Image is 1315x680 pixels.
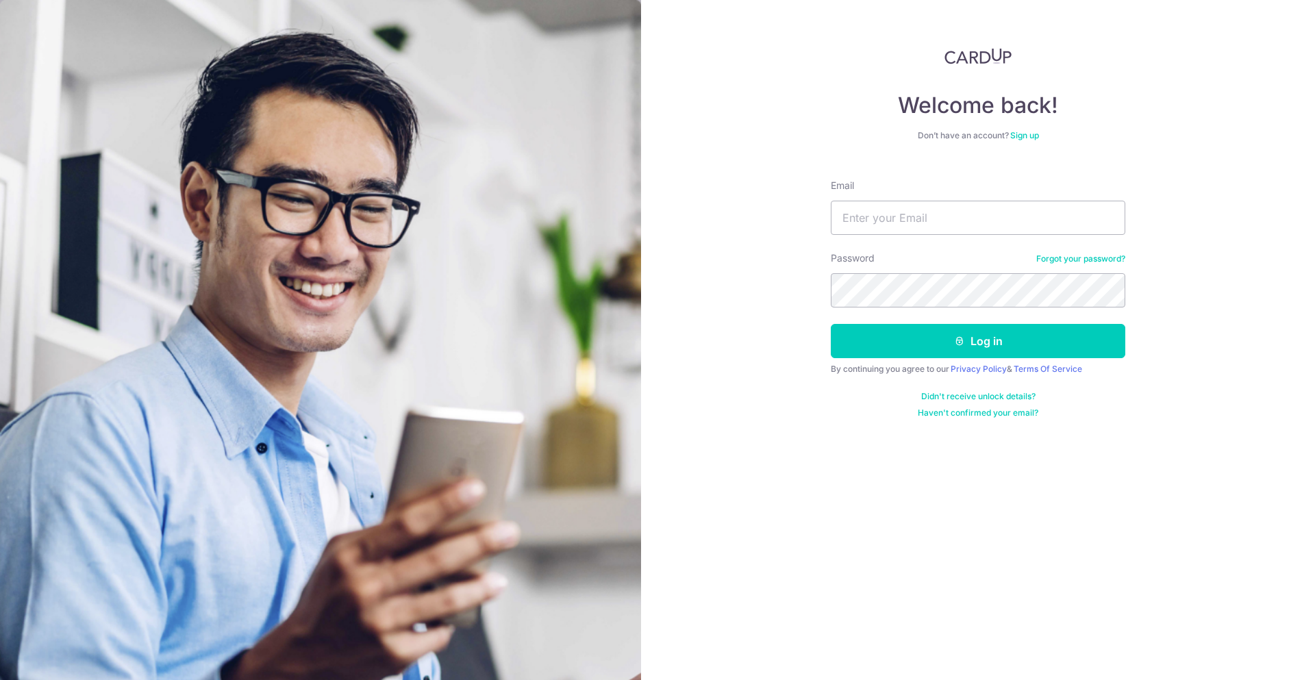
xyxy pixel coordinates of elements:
a: Forgot your password? [1036,253,1125,264]
input: Enter your Email [831,201,1125,235]
label: Email [831,179,854,192]
a: Terms Of Service [1014,364,1082,374]
img: CardUp Logo [944,48,1012,64]
a: Privacy Policy [951,364,1007,374]
a: Didn't receive unlock details? [921,391,1036,402]
h4: Welcome back! [831,92,1125,119]
a: Sign up [1010,130,1039,140]
div: Don’t have an account? [831,130,1125,141]
label: Password [831,251,875,265]
a: Haven't confirmed your email? [918,407,1038,418]
div: By continuing you agree to our & [831,364,1125,375]
button: Log in [831,324,1125,358]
